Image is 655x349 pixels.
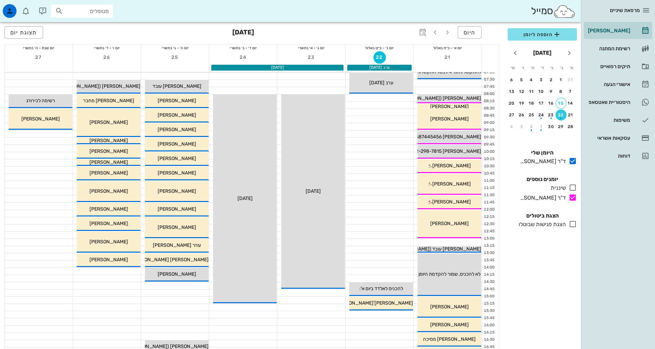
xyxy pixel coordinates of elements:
[482,98,496,104] div: 08:15
[516,109,527,120] button: 26
[506,98,517,109] button: 20
[536,77,547,82] div: 3
[158,156,196,161] span: [PERSON_NAME]
[158,127,196,133] span: [PERSON_NAME]
[169,54,181,60] span: 25
[556,86,567,97] button: 8
[565,98,576,109] button: 14
[373,54,386,60] span: 22
[130,257,209,263] span: [PERSON_NAME] [PERSON_NAME]
[610,7,640,13] span: מרפאת שיניים
[482,315,496,321] div: 15:45
[413,134,481,140] span: [PERSON_NAME] 0587445456
[237,195,253,201] span: [DATE]
[442,54,454,60] span: 21
[306,188,321,194] span: [DATE]
[526,86,537,97] button: 11
[556,74,567,85] button: 1
[158,271,196,277] span: [PERSON_NAME]
[89,119,128,125] span: [PERSON_NAME]
[482,301,496,307] div: 15:15
[359,286,403,292] span: להכניס לאלדד ביום א':
[482,77,496,83] div: 07:30
[556,101,566,106] div: 15
[587,64,630,69] div: תיקים רפואיים
[536,109,547,120] button: 24
[482,308,496,314] div: 15:30
[516,74,527,85] button: 5
[516,121,527,132] button: 3
[546,113,557,117] div: 23
[516,86,527,97] button: 12
[369,80,393,86] span: ערב [DATE]
[556,113,567,117] div: 22
[556,89,567,94] div: 8
[482,120,496,126] div: 09:00
[346,44,413,51] div: יום ב׳ - כ״ט באלול
[536,124,547,129] div: 1
[536,113,547,117] div: 24
[432,199,471,205] span: [PERSON_NAME]
[432,163,471,169] span: [PERSON_NAME]
[482,178,496,184] div: 11:00
[508,149,577,157] h4: היומן שלי
[526,113,537,117] div: 25
[506,101,517,106] div: 20
[482,163,496,169] div: 10:30
[89,159,128,165] span: [PERSON_NAME]
[101,51,113,64] button: 26
[158,112,196,118] span: [PERSON_NAME]
[430,322,469,328] span: [PERSON_NAME]
[152,83,201,89] span: [PERSON_NAME] עובד
[33,54,45,60] span: 27
[516,113,527,117] div: 26
[546,89,557,94] div: 9
[546,109,557,120] button: 23
[482,243,496,249] div: 13:15
[565,113,576,117] div: 21
[516,98,527,109] button: 19
[546,98,557,109] button: 16
[536,101,547,106] div: 17
[414,44,482,51] div: יום א׳ - כ״ח באלול
[587,117,630,123] div: משימות
[158,188,196,194] span: [PERSON_NAME]
[506,89,517,94] div: 13
[587,82,630,87] div: אישורי הגעה
[482,156,496,162] div: 10:15
[556,98,567,109] button: 15
[430,304,469,310] span: [PERSON_NAME]
[482,221,496,227] div: 12:30
[546,74,557,85] button: 2
[83,98,134,104] span: [PERSON_NAME] מחבר
[158,98,196,104] span: [PERSON_NAME]
[536,121,547,132] button: 1
[536,74,547,85] button: 3
[482,200,496,205] div: 11:45
[565,101,576,106] div: 14
[567,62,576,74] th: א׳
[556,109,567,120] button: 22
[553,4,575,18] img: SmileCloud logo
[141,44,209,51] div: יום ה׳ - ג׳ בתשרי
[565,124,576,129] div: 28
[508,212,577,220] h4: הצגת ביטולים
[526,124,537,129] div: 2
[277,44,345,51] div: יום ג׳ - א׳ בתשרי
[373,51,386,64] button: 22
[530,46,554,60] button: [DATE]
[369,65,390,70] span: ערב [DATE]
[513,30,571,39] span: הוספה ליומן
[482,84,496,90] div: 07:45
[528,62,537,74] th: ה׳
[158,170,196,176] span: [PERSON_NAME]
[101,54,113,60] span: 26
[548,62,557,74] th: ג׳
[482,337,496,343] div: 16:30
[587,28,630,33] div: [PERSON_NAME]
[565,86,576,97] button: 7
[584,22,652,39] a: [PERSON_NAME]
[546,121,557,132] button: 30
[538,62,547,74] th: ד׳
[482,185,496,191] div: 11:15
